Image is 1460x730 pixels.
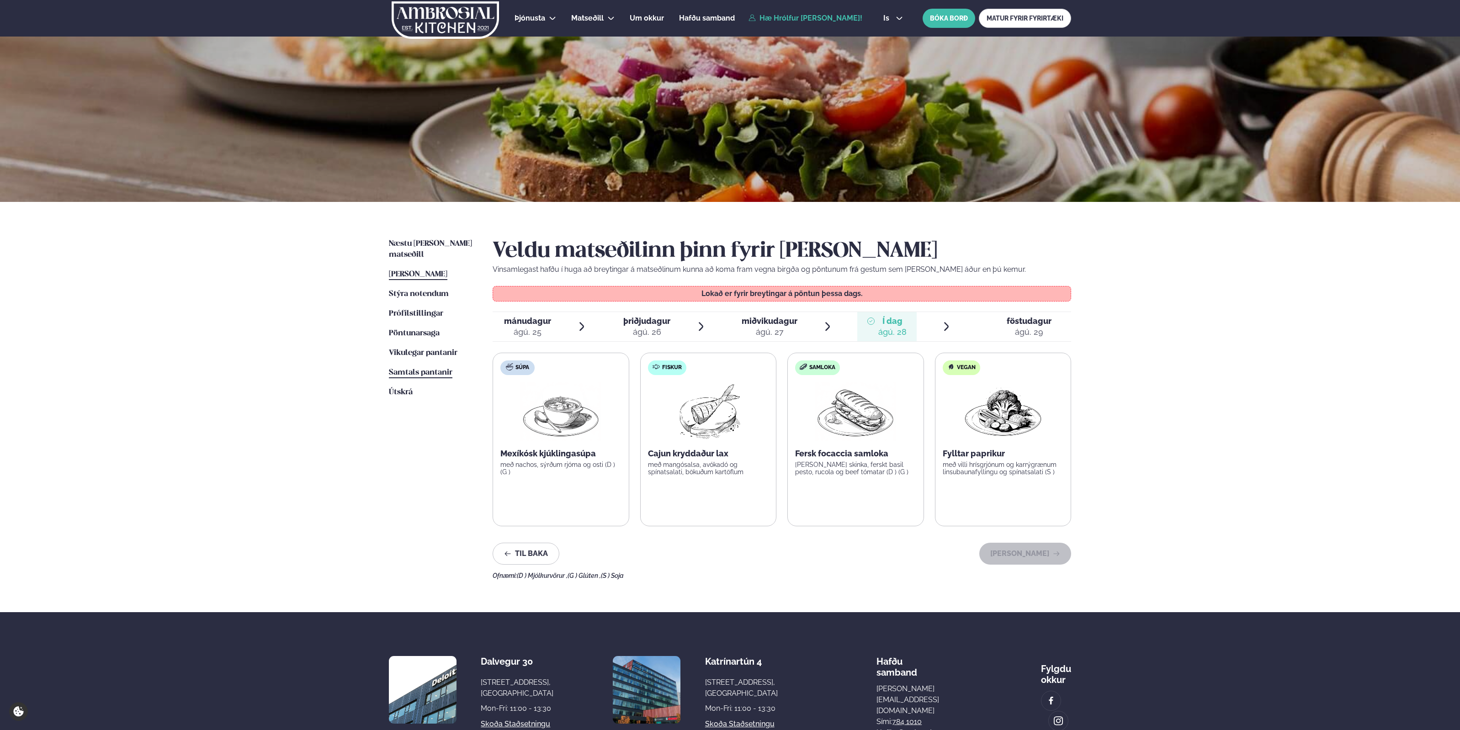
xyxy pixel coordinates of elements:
[795,448,916,459] p: Fersk focaccia samloka
[504,316,551,326] span: mánudagur
[389,329,440,337] span: Pöntunarsaga
[515,364,529,371] span: Súpa
[815,382,896,441] img: Panini.png
[389,240,472,259] span: Næstu [PERSON_NAME] matseðill
[623,316,670,326] span: þriðjudagur
[662,364,682,371] span: Fiskur
[493,543,559,565] button: Til baka
[9,702,28,721] a: Cookie settings
[389,656,457,724] img: image alt
[506,363,513,370] img: soup.svg
[668,382,749,441] img: Fish.png
[1053,716,1063,726] img: image alt
[679,14,735,22] span: Hafðu samband
[481,703,553,714] div: Mon-Fri: 11:00 - 13:30
[809,364,835,371] span: Samloka
[876,15,910,22] button: is
[943,461,1064,476] p: með villi hrísgrjónum og karrýgrænum linsubaunafyllingu og spínatsalati (S )
[653,363,660,370] img: fish.svg
[571,14,604,22] span: Matseðill
[389,367,452,378] a: Samtals pantanir
[705,719,775,730] a: Skoða staðsetningu
[1041,691,1061,710] a: image alt
[389,308,443,319] a: Prófílstillingar
[923,9,975,28] button: BÓKA BORÐ
[947,363,955,370] img: Vegan.svg
[963,382,1043,441] img: Vegan.png
[1007,327,1051,338] div: ágú. 29
[883,15,892,22] span: is
[957,364,976,371] span: Vegan
[500,461,621,476] p: með nachos, sýrðum rjóma og osti (D ) (G )
[876,649,917,678] span: Hafðu samband
[389,269,447,280] a: [PERSON_NAME]
[679,13,735,24] a: Hafðu samband
[568,572,601,579] span: (G ) Glúten ,
[648,448,769,459] p: Cajun kryddaður lax
[878,316,907,327] span: Í dag
[389,369,452,376] span: Samtals pantanir
[481,656,553,667] div: Dalvegur 30
[481,677,553,699] div: [STREET_ADDRESS], [GEOGRAPHIC_DATA]
[892,717,922,726] tcxspan: Call 784 1010 via 3CX
[517,572,568,579] span: (D ) Mjólkurvörur ,
[500,448,621,459] p: Mexíkósk kjúklingasúpa
[979,543,1071,565] button: [PERSON_NAME]
[1046,696,1056,706] img: image alt
[1041,656,1071,685] div: Fylgdu okkur
[742,316,797,326] span: miðvikudagur
[979,9,1071,28] a: MATUR FYRIR FYRIRTÆKI
[795,461,916,476] p: [PERSON_NAME] skinka, ferskt basil pesto, rucola og beef tómatar (D ) (G )
[389,290,449,298] span: Stýra notendum
[391,1,500,39] img: logo
[389,238,474,260] a: Næstu [PERSON_NAME] matseðill
[493,238,1071,264] h2: Veldu matseðilinn þinn fyrir [PERSON_NAME]
[389,388,413,396] span: Útskrá
[389,270,447,278] span: [PERSON_NAME]
[705,656,778,667] div: Katrínartún 4
[1007,316,1051,326] span: föstudagur
[515,13,545,24] a: Þjónusta
[876,716,942,727] p: Sími:
[742,327,797,338] div: ágú. 27
[648,461,769,476] p: með mangósalsa, avókadó og spínatsalati, bökuðum kartöflum
[705,677,778,699] div: [STREET_ADDRESS], [GEOGRAPHIC_DATA]
[515,14,545,22] span: Þjónusta
[389,289,449,300] a: Stýra notendum
[389,348,457,359] a: Vikulegar pantanir
[800,364,807,370] img: sandwich-new-16px.svg
[493,572,1071,579] div: Ofnæmi:
[571,13,604,24] a: Matseðill
[630,13,664,24] a: Um okkur
[705,703,778,714] div: Mon-Fri: 11:00 - 13:30
[504,327,551,338] div: ágú. 25
[749,14,862,22] a: Hæ Hrólfur [PERSON_NAME]!
[601,572,624,579] span: (S ) Soja
[389,310,443,317] span: Prófílstillingar
[943,448,1064,459] p: Fylltar paprikur
[613,656,680,724] img: image alt
[389,328,440,339] a: Pöntunarsaga
[481,719,550,730] a: Skoða staðsetningu
[630,14,664,22] span: Um okkur
[389,349,457,357] span: Vikulegar pantanir
[389,387,413,398] a: Útskrá
[623,327,670,338] div: ágú. 26
[520,382,601,441] img: Soup.png
[878,327,907,338] div: ágú. 28
[876,683,942,716] a: [PERSON_NAME][EMAIL_ADDRESS][DOMAIN_NAME]
[502,290,1062,297] p: Lokað er fyrir breytingar á pöntun þessa dags.
[493,264,1071,275] p: Vinsamlegast hafðu í huga að breytingar á matseðlinum kunna að koma fram vegna birgða og pöntunum...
